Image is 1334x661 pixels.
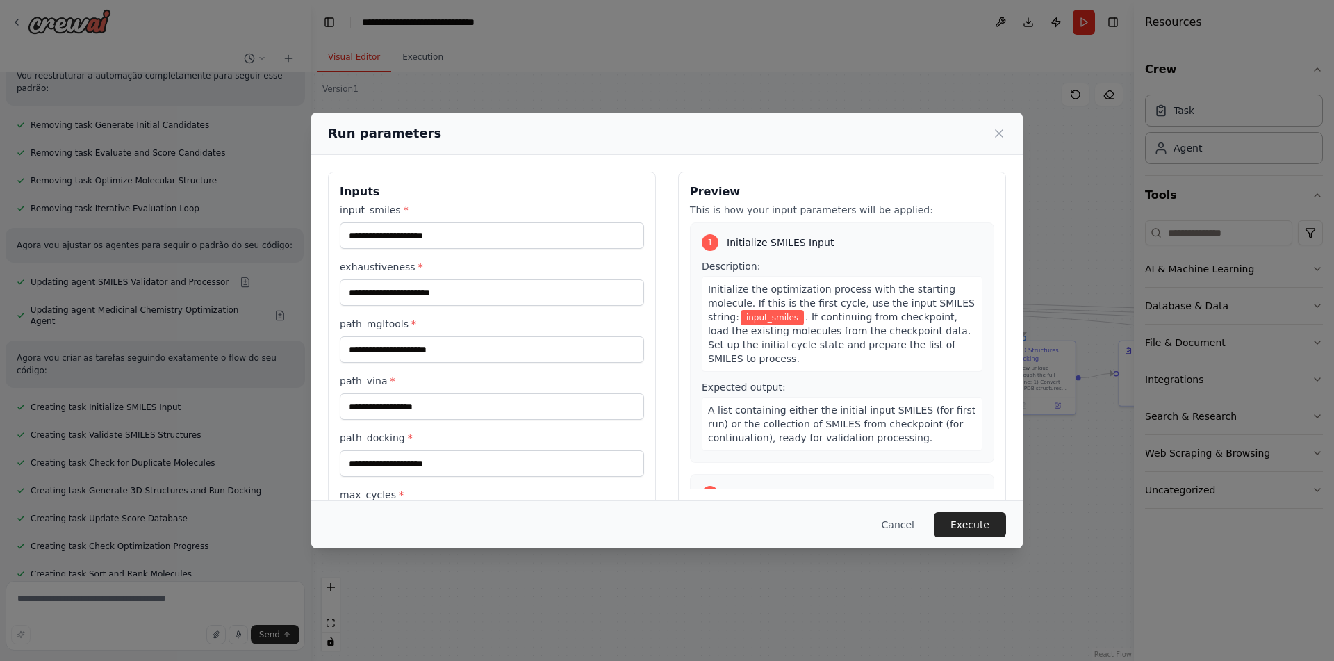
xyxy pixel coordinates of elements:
label: max_cycles [340,488,644,502]
span: Variable: input_smiles [741,310,804,325]
label: path_docking [340,431,644,445]
label: input_smiles [340,203,644,217]
span: A list containing either the initial input SMILES (for first run) or the collection of SMILES fro... [708,405,975,443]
h2: Run parameters [328,124,441,143]
span: Validate SMILES Structures [727,487,857,501]
div: 2 [702,486,718,503]
span: Expected output: [702,382,786,393]
div: 1 [702,234,718,251]
label: exhaustiveness [340,260,644,274]
button: Execute [934,512,1006,537]
label: path_vina [340,374,644,388]
button: Cancel [871,512,925,537]
span: Initialize the optimization process with the starting molecule. If this is the first cycle, use t... [708,284,975,323]
span: Description: [702,261,760,272]
span: . If continuing from checkpoint, load the existing molecules from the checkpoint data. Set up the... [708,311,971,364]
label: path_mgltools [340,317,644,331]
span: Initialize SMILES Input [727,236,834,250]
h3: Inputs [340,183,644,200]
h3: Preview [690,183,994,200]
p: This is how your input parameters will be applied: [690,203,994,217]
